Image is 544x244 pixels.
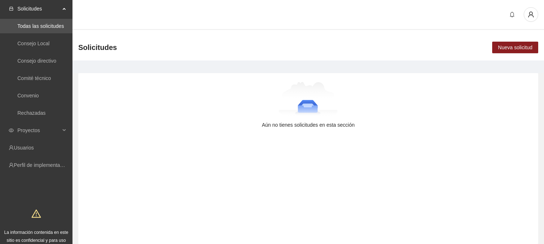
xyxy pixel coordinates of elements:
[14,145,34,151] a: Usuarios
[17,93,39,98] a: Convenio
[498,43,532,51] span: Nueva solicitud
[78,42,117,53] span: Solicitudes
[9,6,14,11] span: inbox
[524,11,538,18] span: user
[17,123,60,138] span: Proyectos
[14,162,70,168] a: Perfil de implementadora
[90,121,527,129] div: Aún no tienes solicitudes en esta sección
[279,82,338,118] img: Aún no tienes solicitudes en esta sección
[32,209,41,218] span: warning
[17,75,51,81] a: Comité técnico
[17,41,50,46] a: Consejo Local
[17,1,60,16] span: Solicitudes
[492,42,538,53] button: Nueva solicitud
[507,12,518,17] span: bell
[9,128,14,133] span: eye
[17,58,56,64] a: Consejo directivo
[506,9,518,20] button: bell
[17,110,46,116] a: Rechazadas
[524,7,538,22] button: user
[17,23,64,29] a: Todas las solicitudes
